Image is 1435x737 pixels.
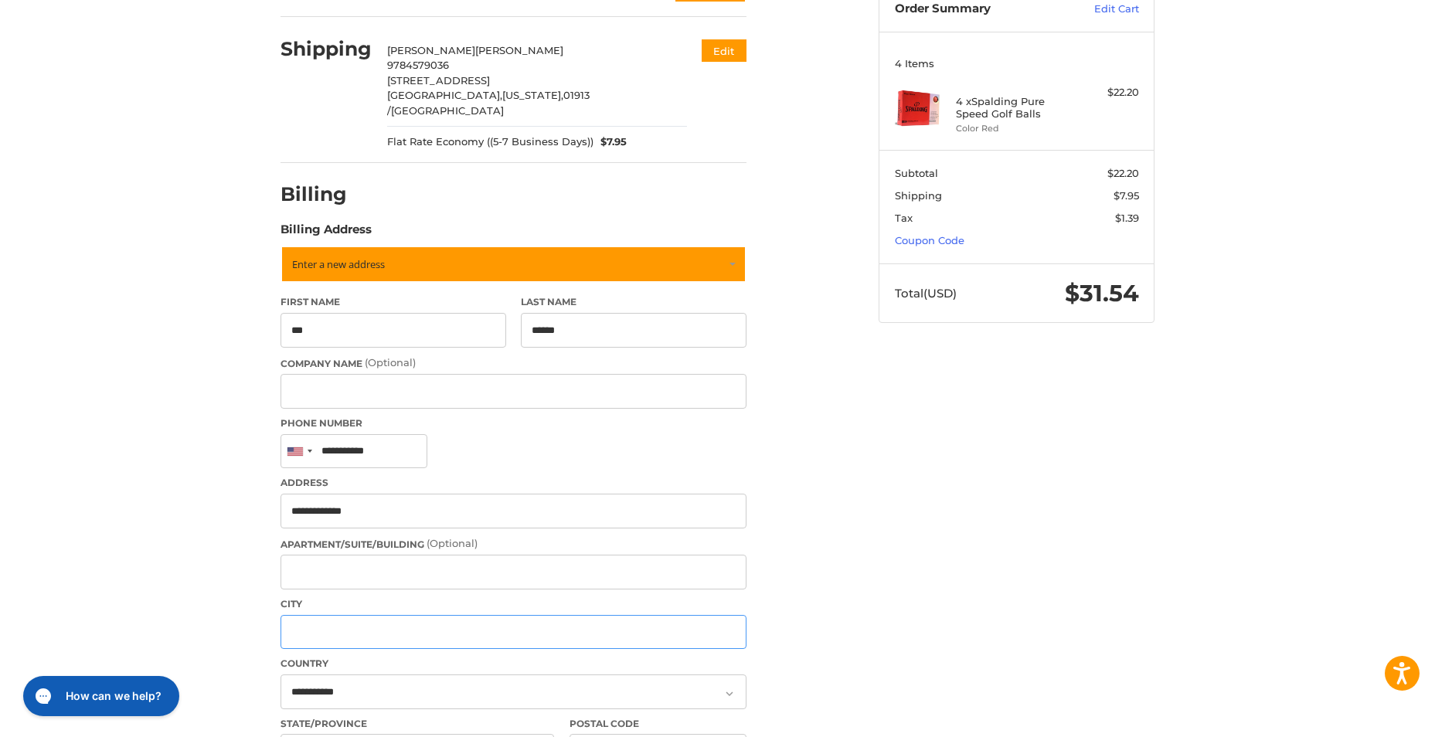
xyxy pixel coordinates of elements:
span: [PERSON_NAME] [475,44,563,56]
span: Shipping [895,189,942,202]
span: $31.54 [1065,279,1139,307]
span: $22.20 [1107,167,1139,179]
h4: 4 x Spalding Pure Speed Golf Balls [956,95,1074,121]
span: Subtotal [895,167,938,179]
li: Color Red [956,122,1074,135]
h2: Shipping [281,37,372,61]
span: [US_STATE], [502,89,563,101]
label: Address [281,476,746,490]
a: Enter or select a different address [281,246,746,283]
h3: 4 Items [895,57,1139,70]
h3: Order Summary [895,2,1061,17]
span: [GEOGRAPHIC_DATA], [387,89,502,101]
label: Country [281,657,746,671]
span: Flat Rate Economy ((5-7 Business Days)) [387,134,593,150]
label: State/Province [281,717,554,731]
button: Edit [702,39,746,62]
span: $7.95 [1114,189,1139,202]
label: Last Name [521,295,746,309]
div: United States: +1 [281,435,317,468]
small: (Optional) [427,537,478,549]
label: Apartment/Suite/Building [281,536,746,552]
span: [PERSON_NAME] [387,44,475,56]
label: Postal Code [570,717,747,731]
span: 01913 / [387,89,590,117]
span: $7.95 [593,134,627,150]
iframe: Gorgias live chat messenger [15,671,184,722]
div: $22.20 [1078,85,1139,100]
span: 9784579036 [387,59,449,71]
a: Coupon Code [895,234,964,246]
iframe: Google Customer Reviews [1307,695,1435,737]
span: $1.39 [1115,212,1139,224]
span: Enter a new address [292,257,385,271]
span: Total (USD) [895,286,957,301]
a: Edit Cart [1061,2,1139,17]
span: [STREET_ADDRESS] [387,74,490,87]
label: Company Name [281,355,746,371]
small: (Optional) [365,356,416,368]
label: Phone Number [281,416,746,430]
legend: Billing Address [281,221,372,246]
h2: Billing [281,182,371,206]
span: Tax [895,212,913,224]
span: [GEOGRAPHIC_DATA] [391,104,504,117]
label: City [281,597,746,611]
label: First Name [281,295,506,309]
